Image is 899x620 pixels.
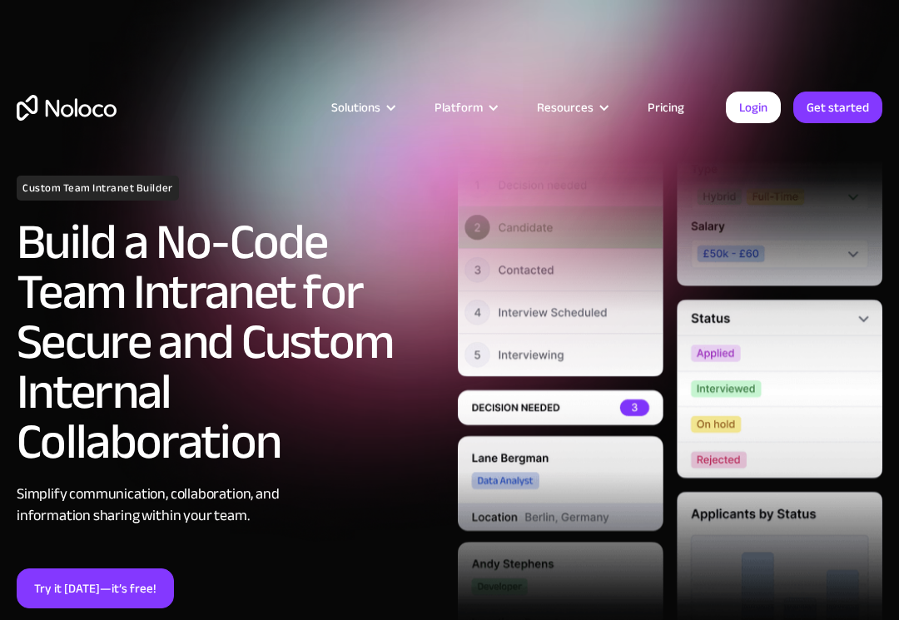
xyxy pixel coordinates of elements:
[537,97,594,118] div: Resources
[17,568,174,608] a: Try it [DATE]—it’s free!
[331,97,380,118] div: Solutions
[516,97,627,118] div: Resources
[17,484,441,527] div: Simplify communication, collaboration, and information sharing within your team.
[726,92,781,123] a: Login
[793,92,882,123] a: Get started
[627,97,705,118] a: Pricing
[310,97,414,118] div: Solutions
[17,217,441,467] h2: Build a No-Code Team Intranet for Secure and Custom Internal Collaboration
[17,95,117,121] a: home
[435,97,483,118] div: Platform
[414,97,516,118] div: Platform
